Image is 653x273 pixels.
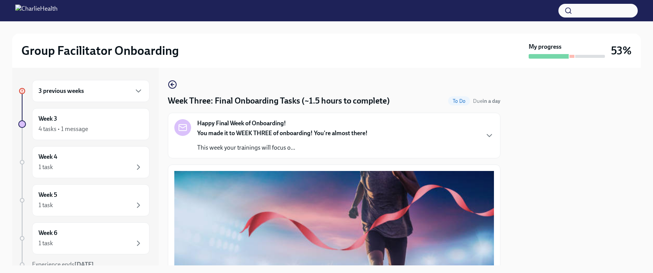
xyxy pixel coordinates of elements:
[39,153,57,161] h6: Week 4
[32,80,150,102] div: 3 previous weeks
[473,97,500,105] span: October 4th, 2025 10:00
[74,261,94,268] strong: [DATE]
[39,239,53,247] div: 1 task
[39,87,84,95] h6: 3 previous weeks
[39,125,88,133] div: 4 tasks • 1 message
[168,95,390,107] h4: Week Three: Final Onboarding Tasks (~1.5 hours to complete)
[18,184,150,216] a: Week 51 task
[18,146,150,178] a: Week 41 task
[529,43,561,51] strong: My progress
[197,129,368,137] strong: You made it to WEEK THREE of onboarding! You're almost there!
[197,144,368,152] p: This week your trainings will focus o...
[473,98,500,104] span: Due
[21,43,179,58] h2: Group Facilitator Onboarding
[39,201,53,209] div: 1 task
[32,261,94,268] span: Experience ends
[18,222,150,254] a: Week 61 task
[611,44,632,57] h3: 53%
[448,98,470,104] span: To Do
[39,115,57,123] h6: Week 3
[18,108,150,140] a: Week 34 tasks • 1 message
[39,229,57,237] h6: Week 6
[39,163,53,171] div: 1 task
[197,119,286,128] strong: Happy Final Week of Onboarding!
[483,98,500,104] strong: in a day
[15,5,58,17] img: CharlieHealth
[39,191,57,199] h6: Week 5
